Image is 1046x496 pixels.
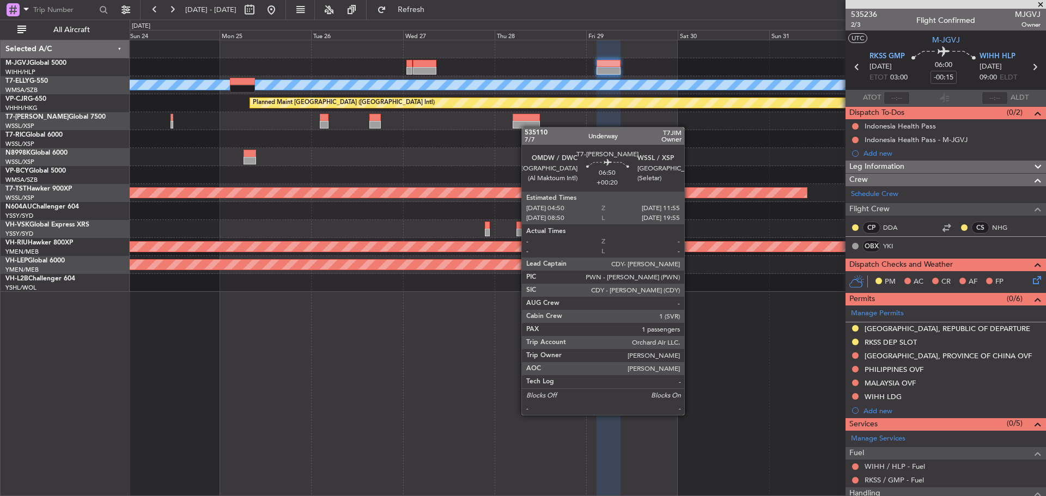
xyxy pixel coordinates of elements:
[1007,418,1023,429] span: (0/5)
[5,122,34,130] a: WSSL/XSP
[865,351,1032,360] div: [GEOGRAPHIC_DATA], PROVINCE OF CHINA OVF
[849,203,890,216] span: Flight Crew
[849,107,904,119] span: Dispatch To-Dos
[890,72,908,83] span: 03:00
[980,72,997,83] span: 09:00
[865,475,924,485] a: RKSS / GMP - Fuel
[5,158,34,166] a: WSSL/XSP
[1007,107,1023,118] span: (0/2)
[869,51,905,62] span: RKSS GMP
[5,248,39,256] a: YMEN/MEB
[5,240,28,246] span: VH-RIU
[869,62,892,72] span: [DATE]
[5,104,38,112] a: VHHH/HKG
[916,15,975,26] div: Flight Confirmed
[678,30,769,40] div: Sat 30
[5,68,35,76] a: WIHH/HLP
[12,21,118,39] button: All Aircraft
[863,93,881,103] span: ATOT
[851,20,877,29] span: 2/3
[863,406,1041,415] div: Add new
[5,114,69,120] span: T7-[PERSON_NAME]
[128,30,220,40] div: Sun 24
[995,277,1004,287] span: FP
[311,30,403,40] div: Tue 26
[848,33,867,43] button: UTC
[388,6,434,14] span: Refresh
[5,132,63,138] a: T7-RICGlobal 6000
[969,277,977,287] span: AF
[5,258,28,264] span: VH-LEP
[220,30,311,40] div: Mon 25
[865,378,916,388] div: MALAYSIA OVF
[5,258,65,264] a: VH-LEPGlobal 6000
[33,2,96,18] input: Trip Number
[862,240,880,252] div: OBX
[5,212,33,220] a: YSSY/SYD
[769,30,861,40] div: Sun 31
[851,9,877,20] span: 535236
[1000,72,1017,83] span: ELDT
[980,62,1002,72] span: [DATE]
[865,121,936,131] div: Indonesia Health Pass
[5,140,34,148] a: WSSL/XSP
[495,30,586,40] div: Thu 28
[5,114,106,120] a: T7-[PERSON_NAME]Global 7500
[586,30,678,40] div: Fri 29
[849,174,868,186] span: Crew
[862,222,880,234] div: CP
[28,26,115,34] span: All Aircraft
[849,293,875,305] span: Permits
[5,222,89,228] a: VH-VSKGlobal Express XRS
[5,150,68,156] a: N8998KGlobal 6000
[403,30,495,40] div: Wed 27
[1015,20,1041,29] span: Owner
[849,259,953,271] span: Dispatch Checks and Weather
[132,22,150,31] div: [DATE]
[851,308,904,319] a: Manage Permits
[980,51,1015,62] span: WIHH HLP
[865,338,917,347] div: RKSS DEP SLOT
[865,365,923,374] div: PHILIPPINES OVF
[5,230,33,238] a: YSSY/SYD
[849,418,878,431] span: Services
[865,135,968,144] div: Indonesia Health Pass - M-JGVJ
[851,433,905,444] a: Manage Services
[883,223,908,232] a: DDA
[865,392,902,401] div: WIHH LDG
[5,204,79,210] a: N604AUChallenger 604
[883,241,908,251] a: YKI
[5,96,46,102] a: VP-CJRG-650
[851,189,898,200] a: Schedule Crew
[1011,93,1029,103] span: ALDT
[863,149,1041,158] div: Add new
[5,168,66,174] a: VP-BCYGlobal 5000
[5,266,39,274] a: YMEN/MEB
[5,150,31,156] span: N8998K
[372,1,437,19] button: Refresh
[253,95,435,111] div: Planned Maint [GEOGRAPHIC_DATA] ([GEOGRAPHIC_DATA] Intl)
[185,5,236,15] span: [DATE] - [DATE]
[5,60,66,66] a: M-JGVJGlobal 5000
[5,240,73,246] a: VH-RIUHawker 800XP
[5,60,29,66] span: M-JGVJ
[865,462,925,471] a: WIHH / HLP - Fuel
[5,194,34,202] a: WSSL/XSP
[914,277,923,287] span: AC
[5,186,72,192] a: T7-TSTHawker 900XP
[992,223,1017,232] a: NHG
[5,168,29,174] span: VP-BCY
[971,222,989,234] div: CS
[935,60,952,71] span: 06:00
[5,204,32,210] span: N604AU
[5,284,37,292] a: YSHL/WOL
[932,34,960,46] span: M-JGVJ
[5,78,48,84] a: T7-ELLYG-550
[5,186,27,192] span: T7-TST
[5,222,29,228] span: VH-VSK
[885,277,896,287] span: PM
[1015,9,1041,20] span: MJGVJ
[869,72,887,83] span: ETOT
[5,132,26,138] span: T7-RIC
[941,277,951,287] span: CR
